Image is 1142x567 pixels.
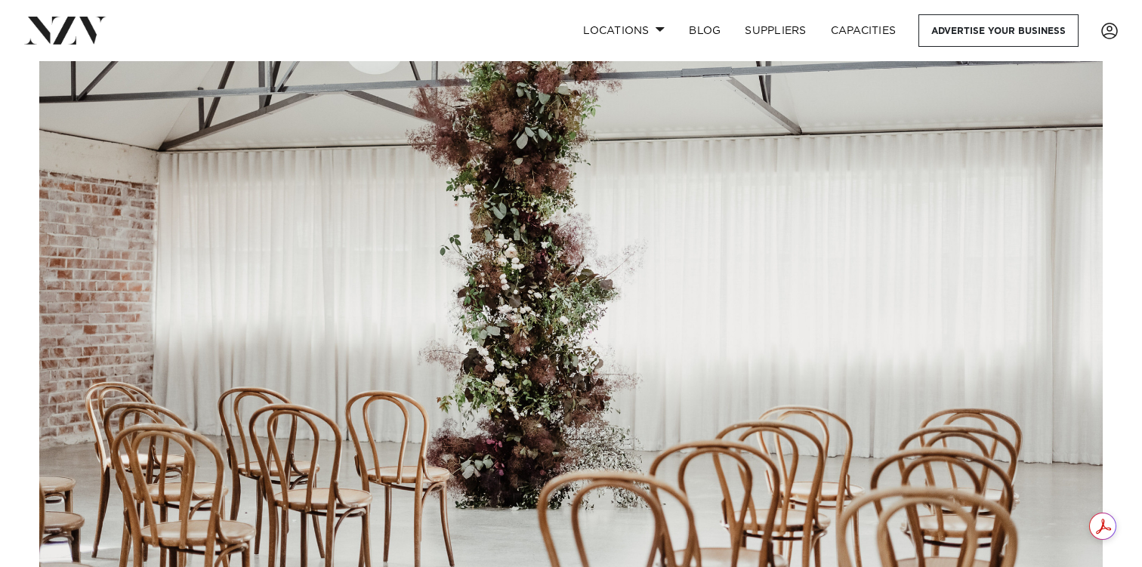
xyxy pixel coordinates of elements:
a: Locations [571,14,677,47]
a: Advertise your business [918,14,1079,47]
a: Capacities [819,14,909,47]
a: BLOG [677,14,733,47]
a: SUPPLIERS [733,14,818,47]
img: nzv-logo.png [24,17,106,44]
